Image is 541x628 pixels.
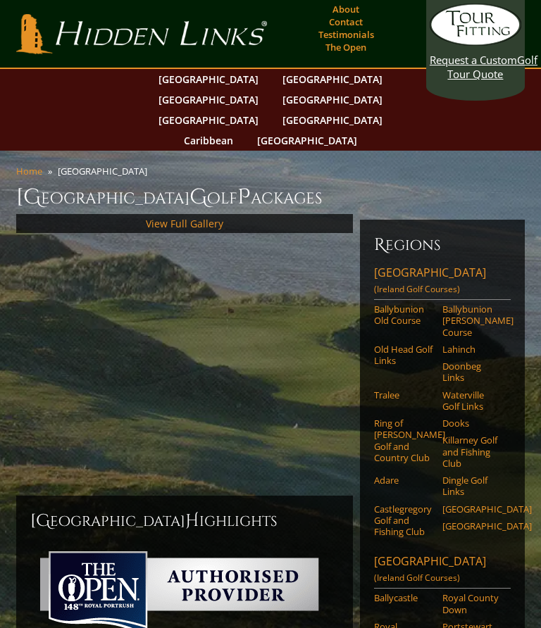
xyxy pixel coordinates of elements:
[374,475,433,486] a: Adare
[374,265,511,300] a: [GEOGRAPHIC_DATA](Ireland Golf Courses)
[30,510,339,532] h2: [GEOGRAPHIC_DATA] ighlights
[322,37,370,57] a: The Open
[16,165,42,177] a: Home
[250,130,364,151] a: [GEOGRAPHIC_DATA]
[442,434,502,469] a: Killarney Golf and Fishing Club
[177,130,240,151] a: Caribbean
[275,89,390,110] a: [GEOGRAPHIC_DATA]
[151,89,266,110] a: [GEOGRAPHIC_DATA]
[146,217,223,230] a: View Full Gallery
[374,303,433,327] a: Ballybunion Old Course
[442,417,502,429] a: Dooks
[374,417,433,463] a: Ring of [PERSON_NAME] Golf and Country Club
[151,110,266,130] a: [GEOGRAPHIC_DATA]
[185,510,199,532] span: H
[374,344,433,367] a: Old Head Golf Links
[374,553,511,589] a: [GEOGRAPHIC_DATA](Ireland Golf Courses)
[237,183,251,211] span: P
[430,4,521,81] a: Request a CustomGolf Tour Quote
[151,69,266,89] a: [GEOGRAPHIC_DATA]
[442,520,502,532] a: [GEOGRAPHIC_DATA]
[374,592,433,603] a: Ballycastle
[374,572,460,584] span: (Ireland Golf Courses)
[275,69,390,89] a: [GEOGRAPHIC_DATA]
[442,503,502,515] a: [GEOGRAPHIC_DATA]
[374,503,433,538] a: Castlegregory Golf and Fishing Club
[325,12,366,32] a: Contact
[189,183,207,211] span: G
[442,344,502,355] a: Lahinch
[374,234,511,256] h6: Regions
[374,283,460,295] span: (Ireland Golf Courses)
[16,183,525,211] h1: [GEOGRAPHIC_DATA] olf ackages
[58,165,153,177] li: [GEOGRAPHIC_DATA]
[442,389,502,413] a: Waterville Golf Links
[442,475,502,498] a: Dingle Golf Links
[315,25,378,44] a: Testimonials
[442,303,502,338] a: Ballybunion [PERSON_NAME] Course
[430,53,517,67] span: Request a Custom
[442,592,502,615] a: Royal County Down
[374,389,433,401] a: Tralee
[275,110,390,130] a: [GEOGRAPHIC_DATA]
[442,360,502,384] a: Doonbeg Links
